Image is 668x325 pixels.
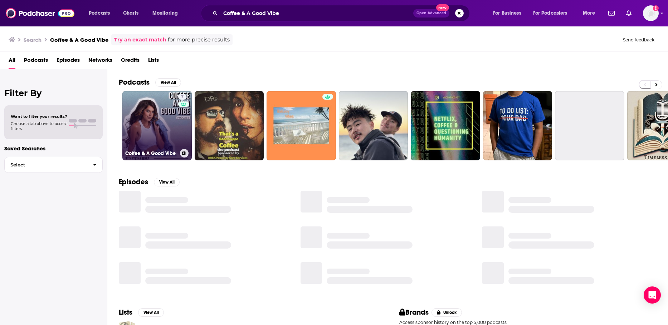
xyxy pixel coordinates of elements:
[578,7,604,19] button: open menu
[181,94,184,101] span: 7
[118,7,143,19] a: Charts
[24,54,48,69] a: Podcasts
[583,8,595,18] span: More
[84,7,119,19] button: open menu
[119,177,180,186] a: EpisodesView All
[643,5,659,21] img: User Profile
[50,36,108,43] h3: Coffee & A Good Vibe
[488,7,530,19] button: open menu
[413,9,449,17] button: Open AdvancedNew
[533,8,567,18] span: For Podcasters
[643,5,659,21] button: Show profile menu
[436,4,449,11] span: New
[4,145,103,152] p: Saved Searches
[5,162,87,167] span: Select
[623,7,634,19] a: Show notifications dropdown
[119,308,132,317] h2: Lists
[119,177,148,186] h2: Episodes
[119,78,150,87] h2: Podcasts
[122,91,192,160] a: 7Coffee & A Good Vibe
[493,8,521,18] span: For Business
[208,5,477,21] div: Search podcasts, credits, & more...
[57,54,80,69] a: Episodes
[416,11,446,15] span: Open Advanced
[9,54,15,69] a: All
[155,78,181,87] button: View All
[399,308,429,317] h2: Brands
[399,320,657,325] p: Access sponsor history on the top 5,000 podcasts.
[123,8,138,18] span: Charts
[644,286,661,304] div: Open Intercom Messenger
[152,8,178,18] span: Monitoring
[138,308,164,317] button: View All
[89,8,110,18] span: Podcasts
[148,54,159,69] a: Lists
[178,94,186,100] a: 7
[220,7,413,19] input: Search podcasts, credits, & more...
[114,36,166,44] a: Try an exact match
[121,54,140,69] a: Credits
[24,36,42,43] h3: Search
[6,6,74,20] img: Podchaser - Follow, Share and Rate Podcasts
[154,178,180,186] button: View All
[168,36,230,44] span: for more precise results
[4,88,103,98] h2: Filter By
[4,157,103,173] button: Select
[431,308,462,317] button: Unlock
[147,7,187,19] button: open menu
[605,7,618,19] a: Show notifications dropdown
[11,114,67,119] span: Want to filter your results?
[528,7,578,19] button: open menu
[11,121,67,131] span: Choose a tab above to access filters.
[119,308,164,317] a: ListsView All
[643,5,659,21] span: Logged in as Ashley_Beenen
[125,150,177,156] h3: Coffee & A Good Vibe
[119,78,181,87] a: PodcastsView All
[621,37,657,43] button: Send feedback
[88,54,112,69] a: Networks
[653,5,659,11] svg: Add a profile image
